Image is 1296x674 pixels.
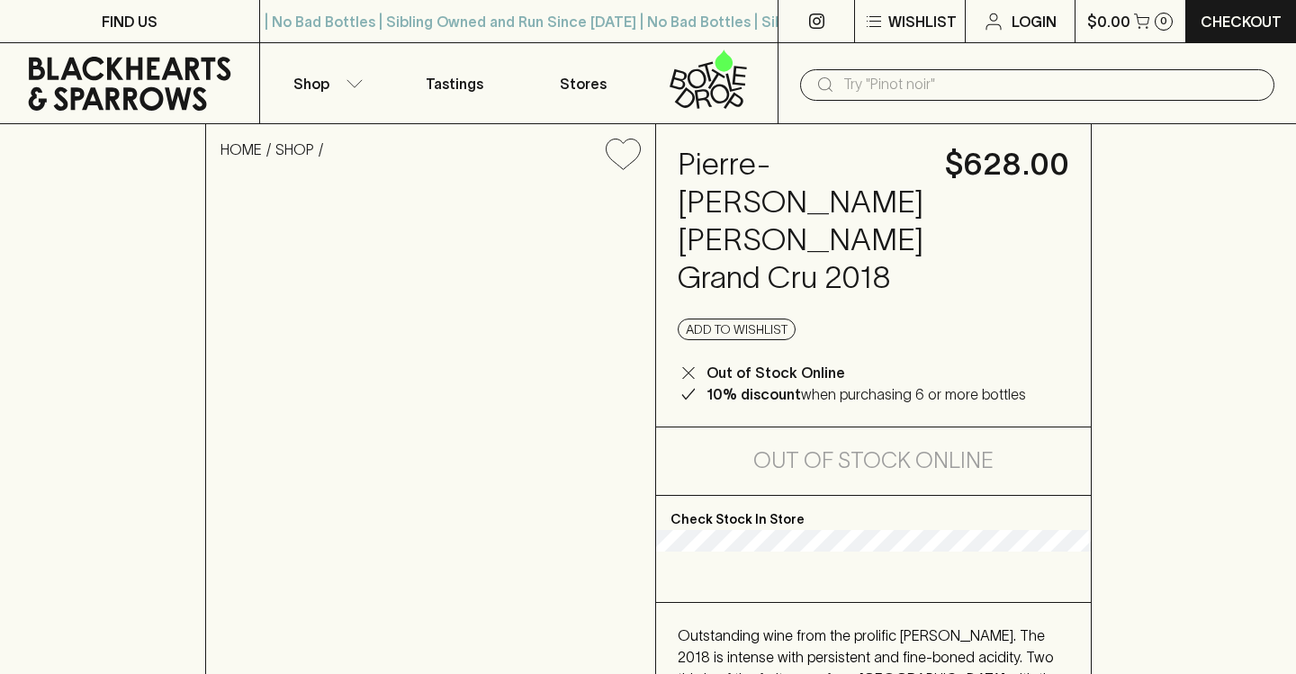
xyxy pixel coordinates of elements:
[1160,16,1167,26] p: 0
[656,496,1091,530] p: Check Stock In Store
[706,386,801,402] b: 10% discount
[275,141,314,157] a: SHOP
[1012,11,1057,32] p: Login
[102,11,157,32] p: FIND US
[390,43,519,123] a: Tastings
[1087,11,1130,32] p: $0.00
[1201,11,1282,32] p: Checkout
[519,43,649,123] a: Stores
[220,141,262,157] a: HOME
[888,11,957,32] p: Wishlist
[293,73,329,94] p: Shop
[598,131,648,177] button: Add to wishlist
[560,73,607,94] p: Stores
[706,362,845,383] p: Out of Stock Online
[678,319,796,340] button: Add to wishlist
[753,446,994,475] h5: Out of Stock Online
[706,383,1026,405] p: when purchasing 6 or more bottles
[843,70,1260,99] input: Try "Pinot noir"
[945,146,1069,184] h4: $628.00
[678,146,923,297] h4: Pierre-[PERSON_NAME] [PERSON_NAME] Grand Cru 2018
[426,73,483,94] p: Tastings
[260,43,390,123] button: Shop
